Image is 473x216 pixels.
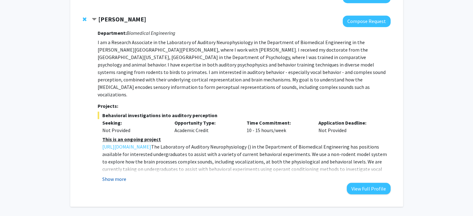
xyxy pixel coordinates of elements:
[98,103,118,109] strong: Projects:
[127,30,175,36] i: Biomedical Engineering
[246,119,309,126] p: Time Commitment:
[343,16,391,27] button: Compose Request to Michael Osmanski
[174,119,237,126] p: Opportunity Type:
[102,143,151,150] a: [URL][DOMAIN_NAME]
[98,15,146,23] strong: [PERSON_NAME]
[347,183,391,194] button: View Full Profile
[83,17,86,22] span: Remove Michael Osmanski from bookmarks
[5,188,26,211] iframe: Chat
[151,144,249,150] span: The Laboratory of Auditory Neurophysiology (
[98,30,127,36] strong: Department:
[318,119,381,126] p: Application Deadline:
[170,119,242,134] div: Academic Credit
[102,175,126,183] button: Show more
[92,17,97,22] span: Contract Michael Osmanski Bookmark
[102,136,161,142] u: This is an ongoing project
[98,112,390,119] span: Behavioral investigations into auditory perception
[314,119,386,134] div: Not Provided
[102,126,165,134] div: Not Provided
[242,119,314,134] div: 10 - 15 hours/week
[102,119,165,126] p: Seeking:
[98,39,390,98] p: I am a Research Associate in the Laboratory of Auditory Neurophysiology in the Department of Biom...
